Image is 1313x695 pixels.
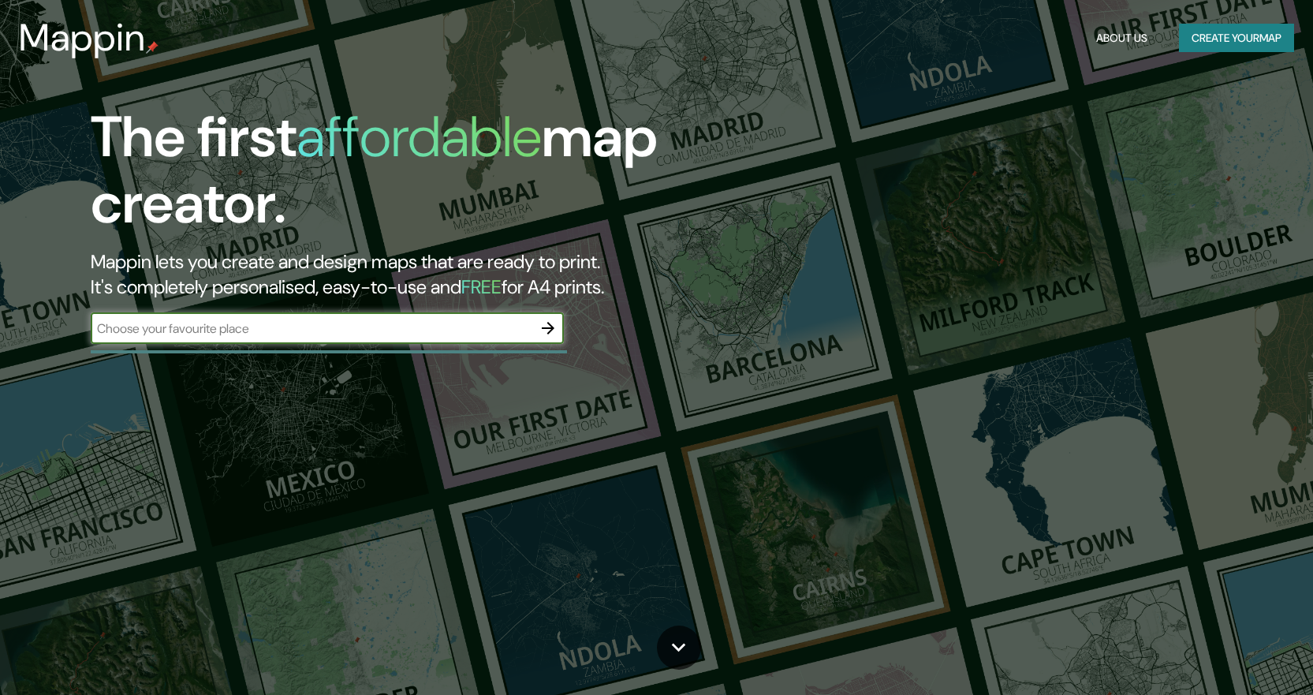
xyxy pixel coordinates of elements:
h5: FREE [461,275,502,299]
img: mappin-pin [146,41,159,54]
h1: The first map creator. [91,104,748,249]
h2: Mappin lets you create and design maps that are ready to print. It's completely personalised, eas... [91,249,748,300]
h1: affordable [297,100,542,174]
button: Create yourmap [1179,24,1294,53]
h3: Mappin [19,16,146,60]
button: About Us [1090,24,1154,53]
input: Choose your favourite place [91,319,532,338]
